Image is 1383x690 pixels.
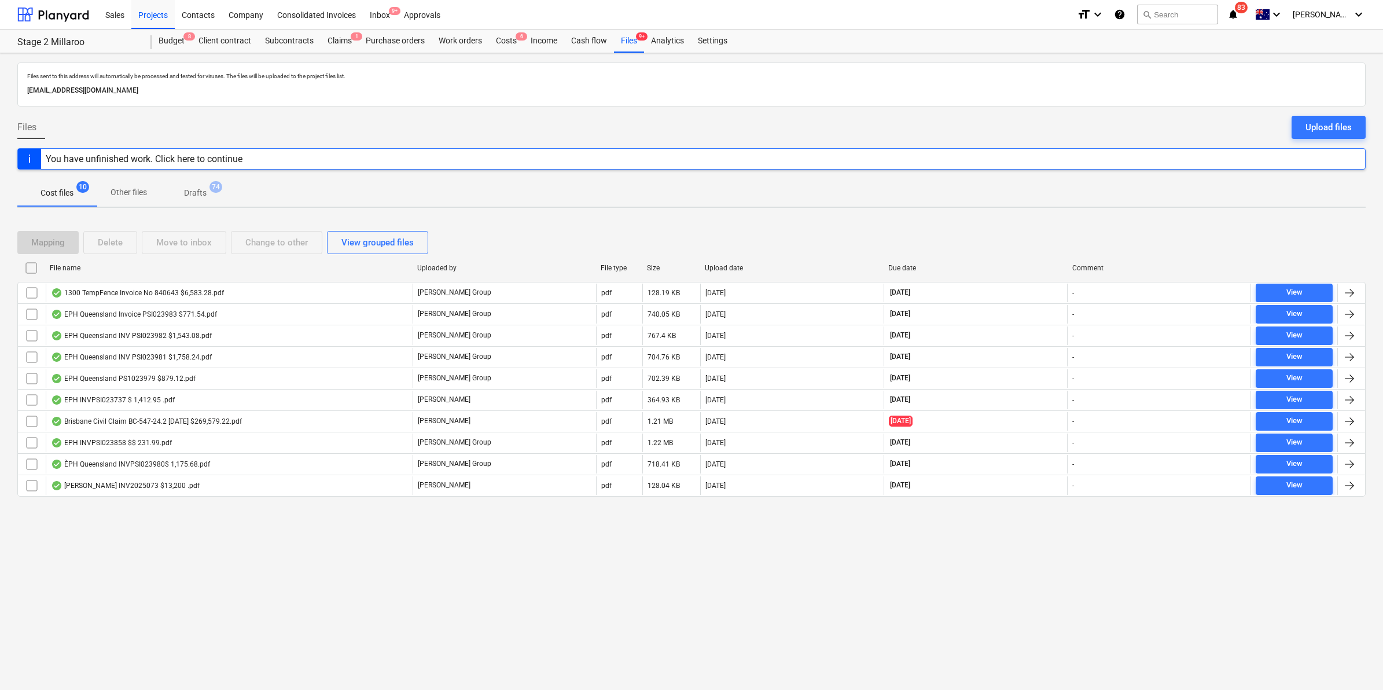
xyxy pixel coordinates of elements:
[418,331,491,340] p: [PERSON_NAME] Group
[51,310,217,319] div: EPH Queensland Invoice PSI023983 $771.54.pdf
[601,310,612,318] div: pdf
[705,332,726,340] div: [DATE]
[601,289,612,297] div: pdf
[1072,396,1074,404] div: -
[1256,391,1333,409] button: View
[152,30,192,53] a: Budget8
[636,32,648,41] span: 9+
[648,396,680,404] div: 364.93 KB
[51,438,62,447] div: OCR finished
[889,352,911,362] span: [DATE]
[1286,414,1303,428] div: View
[51,481,200,490] div: [PERSON_NAME] INV2025073 $13,200 .pdf
[1286,350,1303,364] div: View
[889,309,911,319] span: [DATE]
[1256,369,1333,388] button: View
[648,460,680,468] div: 718.41 KB
[516,32,527,41] span: 6
[27,72,1356,80] p: Files sent to this address will automatically be processed and tested for viruses. The files will...
[51,481,62,490] div: OCR finished
[432,30,489,53] div: Work orders
[192,30,258,53] a: Client contract
[111,186,147,199] p: Other files
[51,374,196,383] div: EPH Queensland PS1023979 $879.12.pdf
[889,438,911,447] span: [DATE]
[1077,8,1091,21] i: format_size
[51,310,62,319] div: OCR finished
[705,375,726,383] div: [DATE]
[889,373,911,383] span: [DATE]
[564,30,614,53] a: Cash flow
[705,353,726,361] div: [DATE]
[889,331,911,340] span: [DATE]
[1142,10,1152,19] span: search
[705,439,726,447] div: [DATE]
[1256,476,1333,495] button: View
[648,332,676,340] div: 767.4 KB
[601,460,612,468] div: pdf
[1114,8,1125,21] i: Knowledge base
[1305,120,1352,135] div: Upload files
[27,85,1356,97] p: [EMAIL_ADDRESS][DOMAIN_NAME]
[889,416,913,427] span: [DATE]
[601,332,612,340] div: pdf
[614,30,644,53] div: Files
[1235,2,1248,13] span: 83
[705,417,726,425] div: [DATE]
[51,395,62,405] div: OCR finished
[648,439,673,447] div: 1.22 MB
[705,460,726,468] div: [DATE]
[1286,393,1303,406] div: View
[601,375,612,383] div: pdf
[51,395,175,405] div: EPH INVPSI023737 $ 1,412.95 .pdf
[889,459,911,469] span: [DATE]
[648,310,680,318] div: 740.05 KB
[601,396,612,404] div: pdf
[418,309,491,319] p: [PERSON_NAME] Group
[1072,417,1074,425] div: -
[51,331,62,340] div: OCR finished
[1256,284,1333,302] button: View
[1256,412,1333,431] button: View
[1256,434,1333,452] button: View
[152,30,192,53] div: Budget
[209,181,222,193] span: 74
[705,310,726,318] div: [DATE]
[705,482,726,490] div: [DATE]
[1286,479,1303,492] div: View
[705,396,726,404] div: [DATE]
[524,30,564,53] div: Income
[1072,353,1074,361] div: -
[601,439,612,447] div: pdf
[1072,482,1074,490] div: -
[889,395,911,405] span: [DATE]
[648,417,673,425] div: 1.21 MB
[1286,329,1303,342] div: View
[389,7,400,15] span: 9+
[51,438,172,447] div: EPH INVPSI023858 $$ 231.99.pdf
[1352,8,1366,21] i: keyboard_arrow_down
[889,480,911,490] span: [DATE]
[1256,326,1333,345] button: View
[489,30,524,53] a: Costs6
[1256,305,1333,324] button: View
[418,373,491,383] p: [PERSON_NAME] Group
[51,374,62,383] div: OCR finished
[1256,455,1333,474] button: View
[1072,264,1246,272] div: Comment
[359,30,432,53] a: Purchase orders
[644,30,691,53] a: Analytics
[889,288,911,298] span: [DATE]
[691,30,734,53] a: Settings
[41,187,73,199] p: Cost files
[648,289,680,297] div: 128.19 KB
[1072,460,1074,468] div: -
[321,30,359,53] a: Claims1
[418,416,470,426] p: [PERSON_NAME]
[1270,8,1283,21] i: keyboard_arrow_down
[1256,348,1333,366] button: View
